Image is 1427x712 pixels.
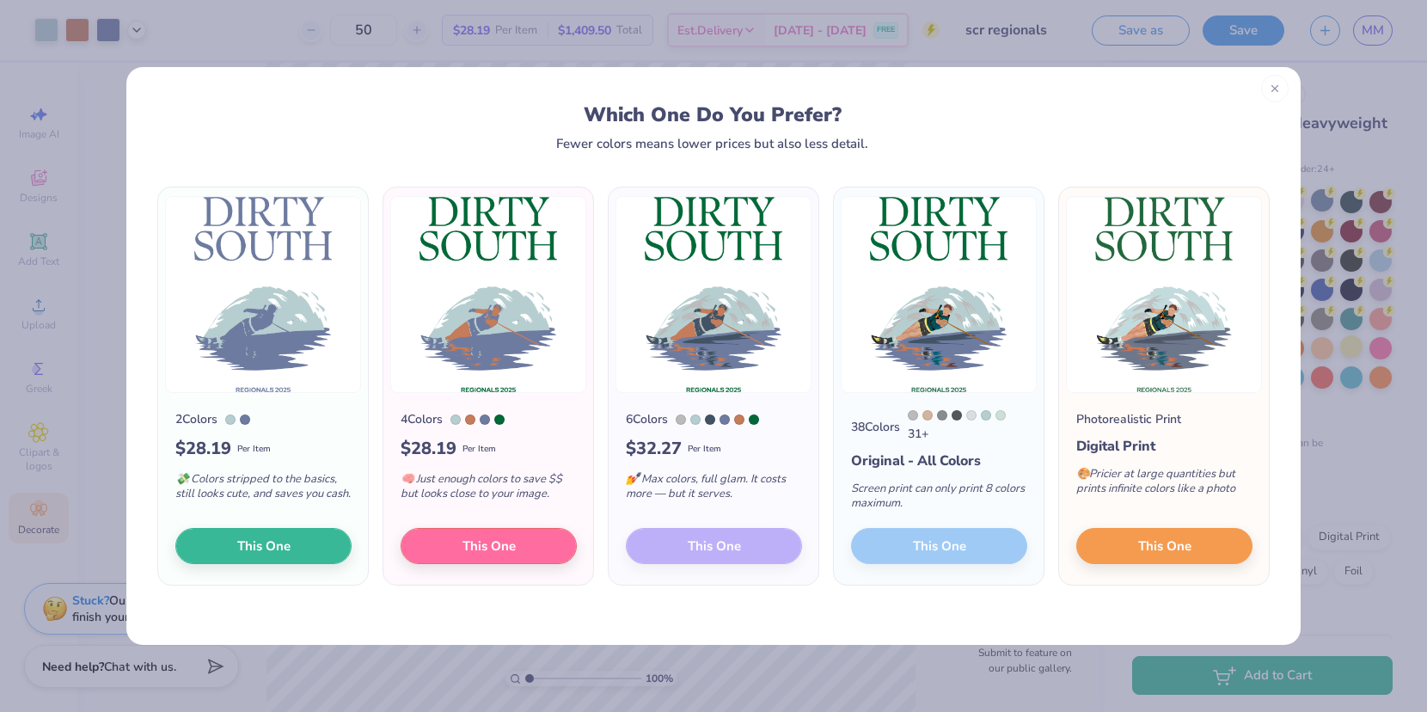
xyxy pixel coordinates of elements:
[1138,537,1191,556] span: This One
[688,443,721,456] span: Per Item
[626,436,682,462] span: $ 32.27
[937,410,947,420] div: 877 C
[1076,457,1252,513] div: Pricier at large quantities but prints infinite colors like a photo
[981,410,991,420] div: 5523 C
[174,103,1252,126] div: Which One Do You Prefer?
[462,443,496,456] span: Per Item
[390,196,586,393] img: 4 color option
[1076,466,1090,482] span: 🎨
[401,410,443,428] div: 4 Colors
[749,414,759,425] div: 349 C
[676,414,686,425] div: Cool Gray 4 C
[1066,196,1262,393] img: Photorealistic preview
[616,196,811,393] img: 6 color option
[225,414,236,425] div: 5523 C
[175,528,352,564] button: This One
[908,410,1027,443] div: 31 +
[556,137,868,150] div: Fewer colors means lower prices but also less detail.
[626,471,640,487] span: 💅
[175,462,352,519] div: Colors stripped to the basics, still looks cute, and saves you cash.
[851,418,900,436] div: 38 Colors
[995,410,1006,420] div: 621 C
[450,414,461,425] div: 5523 C
[966,410,977,420] div: 7541 C
[401,462,577,519] div: Just enough colors to save $$ but looks close to your image.
[626,410,668,428] div: 6 Colors
[494,414,505,425] div: 349 C
[401,471,414,487] span: 🧠
[720,414,730,425] div: 7667 C
[175,410,217,428] div: 2 Colors
[401,436,456,462] span: $ 28.19
[734,414,744,425] div: 7591 C
[1076,436,1252,457] div: Digital Print
[240,414,250,425] div: 7667 C
[165,196,361,393] img: 2 color option
[480,414,490,425] div: 7667 C
[1076,410,1181,428] div: Photorealistic Print
[952,410,962,420] div: Cool Gray 11 C
[401,528,577,564] button: This One
[922,410,933,420] div: 7590 C
[175,471,189,487] span: 💸
[851,451,1027,471] div: Original - All Colors
[465,414,475,425] div: 7591 C
[237,443,271,456] span: Per Item
[690,414,701,425] div: 5523 C
[908,410,918,420] div: Cool Gray 4 C
[626,462,802,519] div: Max colors, full glam. It costs more — but it serves.
[237,537,291,556] span: This One
[175,436,231,462] span: $ 28.19
[1076,528,1252,564] button: This One
[841,196,1037,393] img: 38 color option
[851,471,1027,528] div: Screen print can only print 8 colors maximum.
[462,537,516,556] span: This One
[705,414,715,425] div: 7545 C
